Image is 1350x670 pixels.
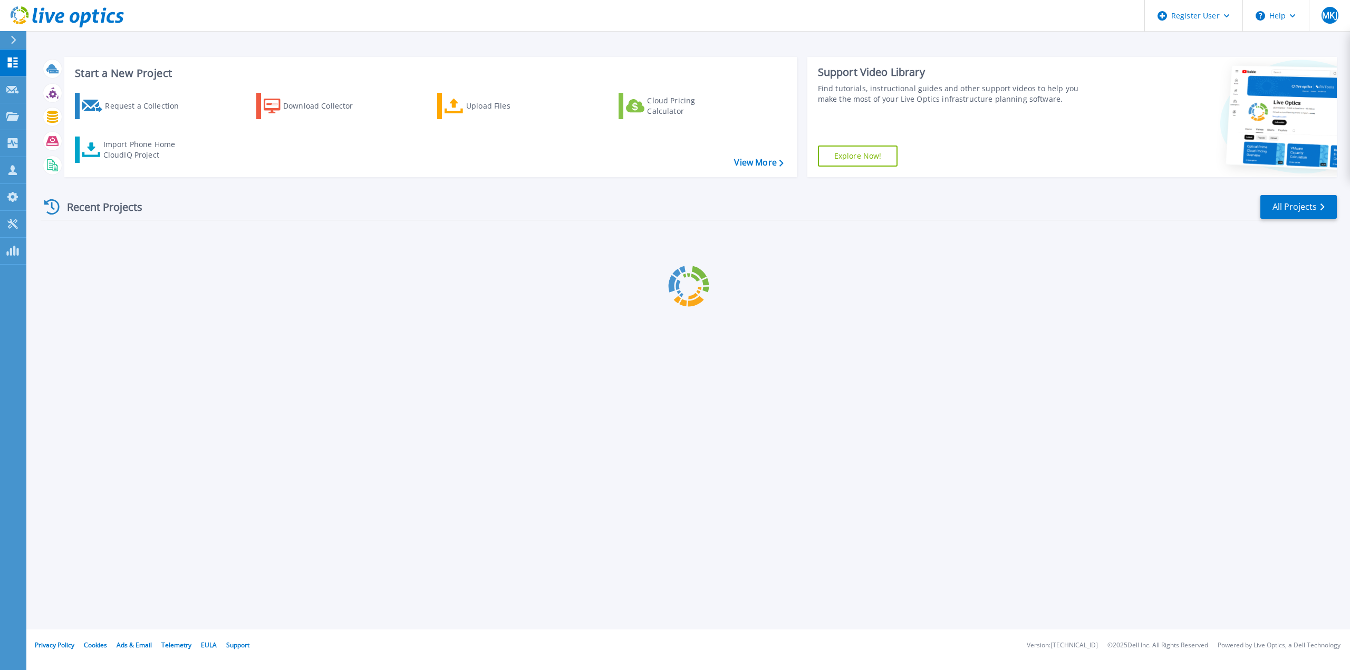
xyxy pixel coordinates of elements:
a: Upload Files [437,93,555,119]
a: Privacy Policy [35,640,74,649]
li: Version: [TECHNICAL_ID] [1027,642,1098,649]
span: MKJ [1322,11,1337,20]
a: Download Collector [256,93,374,119]
div: Find tutorials, instructional guides and other support videos to help you make the most of your L... [818,83,1092,104]
a: Telemetry [161,640,191,649]
a: All Projects [1260,195,1337,219]
a: Request a Collection [75,93,192,119]
div: Recent Projects [41,194,157,220]
a: View More [734,158,783,168]
div: Request a Collection [105,95,189,116]
a: EULA [201,640,217,649]
li: Powered by Live Optics, a Dell Technology [1218,642,1341,649]
div: Download Collector [283,95,368,116]
h3: Start a New Project [75,67,783,79]
a: Cookies [84,640,107,649]
li: © 2025 Dell Inc. All Rights Reserved [1107,642,1208,649]
div: Support Video Library [818,65,1092,79]
div: Upload Files [466,95,551,116]
a: Cloud Pricing Calculator [619,93,736,119]
a: Ads & Email [117,640,152,649]
a: Support [226,640,249,649]
div: Import Phone Home CloudIQ Project [103,139,186,160]
a: Explore Now! [818,145,898,167]
div: Cloud Pricing Calculator [647,95,731,116]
